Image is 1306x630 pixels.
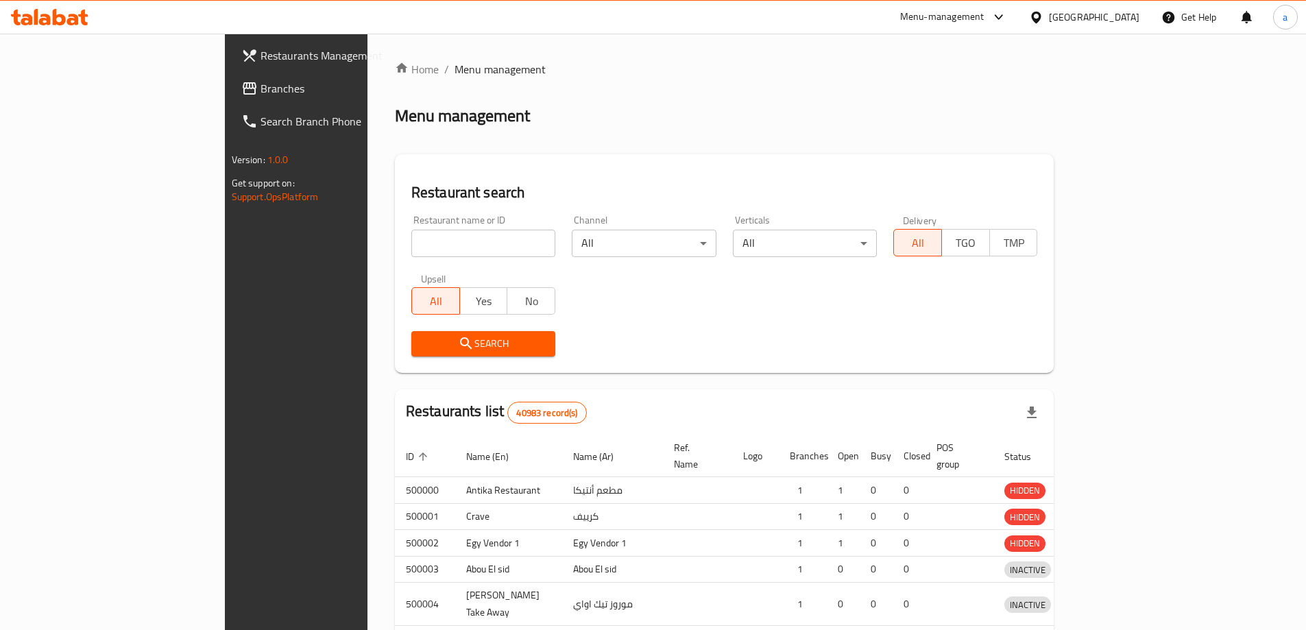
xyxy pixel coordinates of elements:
[1004,483,1045,498] span: HIDDEN
[779,530,827,557] td: 1
[860,435,893,477] th: Busy
[508,407,585,420] span: 40983 record(s)
[893,477,926,504] td: 0
[230,39,443,72] a: Restaurants Management
[1004,509,1045,525] span: HIDDEN
[899,233,936,253] span: All
[893,229,942,256] button: All
[995,233,1032,253] span: TMP
[860,583,893,626] td: 0
[1283,10,1287,25] span: a
[411,287,460,315] button: All
[572,230,716,257] div: All
[779,435,827,477] th: Branches
[989,229,1038,256] button: TMP
[827,503,860,530] td: 1
[903,215,937,225] label: Delivery
[507,402,586,424] div: Total records count
[1004,535,1045,551] span: HIDDEN
[455,530,562,557] td: Egy Vendor 1
[395,61,1054,77] nav: breadcrumb
[406,448,432,465] span: ID
[455,503,562,530] td: Crave
[232,151,265,169] span: Version:
[1015,396,1048,429] div: Export file
[232,188,319,206] a: Support.OpsPlatform
[411,182,1038,203] h2: Restaurant search
[900,9,984,25] div: Menu-management
[827,530,860,557] td: 1
[455,583,562,626] td: [PERSON_NAME] Take Away
[455,61,546,77] span: Menu management
[465,291,503,311] span: Yes
[455,477,562,504] td: Antika Restaurant
[1004,597,1051,613] span: INACTIVE
[513,291,550,311] span: No
[562,503,663,530] td: كرييف
[732,435,779,477] th: Logo
[261,80,432,97] span: Branches
[1004,535,1045,552] div: HIDDEN
[261,47,432,64] span: Restaurants Management
[779,583,827,626] td: 1
[779,503,827,530] td: 1
[230,72,443,105] a: Branches
[444,61,449,77] li: /
[1004,562,1051,578] span: INACTIVE
[466,448,527,465] span: Name (En)
[455,556,562,583] td: Abou El sid
[562,477,663,504] td: مطعم أنتيكا
[562,556,663,583] td: Abou El sid
[893,503,926,530] td: 0
[267,151,289,169] span: 1.0.0
[406,401,587,424] h2: Restaurants list
[941,229,990,256] button: TGO
[1049,10,1139,25] div: [GEOGRAPHIC_DATA]
[1004,596,1051,613] div: INACTIVE
[893,556,926,583] td: 0
[232,174,295,192] span: Get support on:
[827,477,860,504] td: 1
[562,583,663,626] td: موروز تيك اواي
[1004,448,1049,465] span: Status
[733,230,877,257] div: All
[860,556,893,583] td: 0
[674,439,716,472] span: Ref. Name
[860,503,893,530] td: 0
[893,583,926,626] td: 0
[261,113,432,130] span: Search Branch Phone
[827,435,860,477] th: Open
[230,105,443,138] a: Search Branch Phone
[860,477,893,504] td: 0
[395,105,530,127] h2: Menu management
[827,583,860,626] td: 0
[827,556,860,583] td: 0
[507,287,555,315] button: No
[573,448,631,465] span: Name (Ar)
[421,274,446,283] label: Upsell
[893,530,926,557] td: 0
[459,287,508,315] button: Yes
[422,335,544,352] span: Search
[411,331,555,356] button: Search
[936,439,977,472] span: POS group
[562,530,663,557] td: Egy Vendor 1
[779,477,827,504] td: 1
[893,435,926,477] th: Closed
[418,291,455,311] span: All
[1004,483,1045,499] div: HIDDEN
[860,530,893,557] td: 0
[779,556,827,583] td: 1
[947,233,984,253] span: TGO
[411,230,555,257] input: Search for restaurant name or ID..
